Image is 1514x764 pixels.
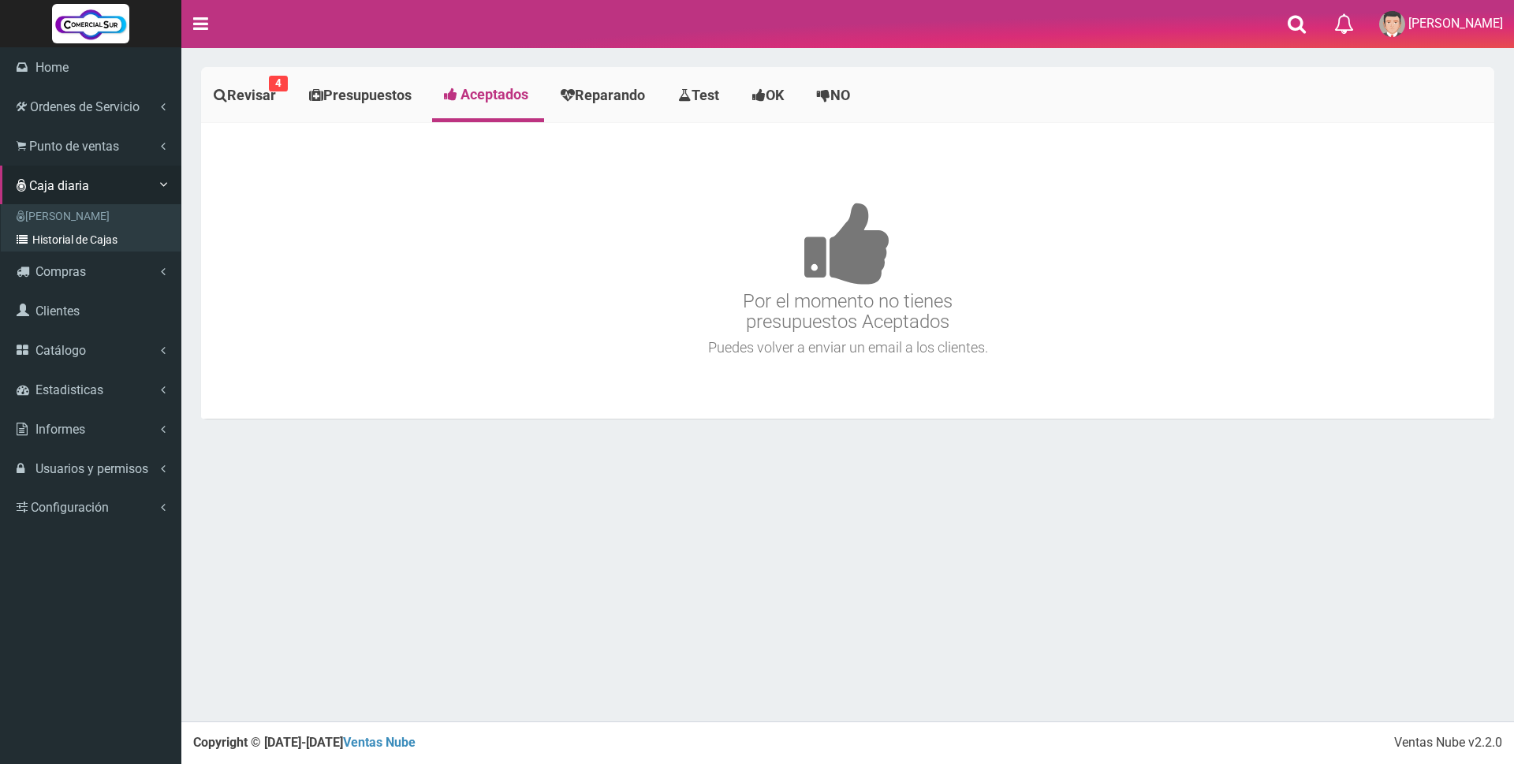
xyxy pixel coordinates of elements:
img: User Image [1379,11,1405,37]
a: [PERSON_NAME] [5,204,181,228]
span: Catálogo [35,343,86,358]
div: Ventas Nube v2.2.0 [1394,734,1502,752]
span: Clientes [35,304,80,319]
span: Usuarios y permisos [35,461,148,476]
span: Presupuestos [323,87,412,103]
a: NO [804,71,867,120]
a: Revisar4 [201,71,293,120]
span: Revisar [227,87,276,103]
a: Aceptados [432,71,544,118]
span: Estadisticas [35,382,103,397]
span: Ordenes de Servicio [30,99,140,114]
span: Informes [35,422,85,437]
span: NO [830,87,850,103]
a: Presupuestos [296,71,428,120]
small: 4 [269,76,288,91]
img: Logo grande [52,4,129,43]
a: OK [740,71,800,120]
h3: Por el momento no tienes presupuestos Aceptados [205,155,1490,333]
a: Historial de Cajas [5,228,181,252]
h4: Puedes volver a enviar un email a los clientes. [205,340,1490,356]
span: Compras [35,264,86,279]
strong: Copyright © [DATE]-[DATE] [193,735,416,750]
span: Home [35,60,69,75]
a: Test [666,71,736,120]
a: Ventas Nube [343,735,416,750]
span: Test [692,87,719,103]
span: Caja diaria [29,178,89,193]
span: [PERSON_NAME] [1408,16,1503,31]
span: OK [766,87,784,103]
span: Reparando [575,87,645,103]
span: Configuración [31,500,109,515]
span: Aceptados [461,86,528,102]
a: Reparando [548,71,662,120]
span: Punto de ventas [29,139,119,154]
